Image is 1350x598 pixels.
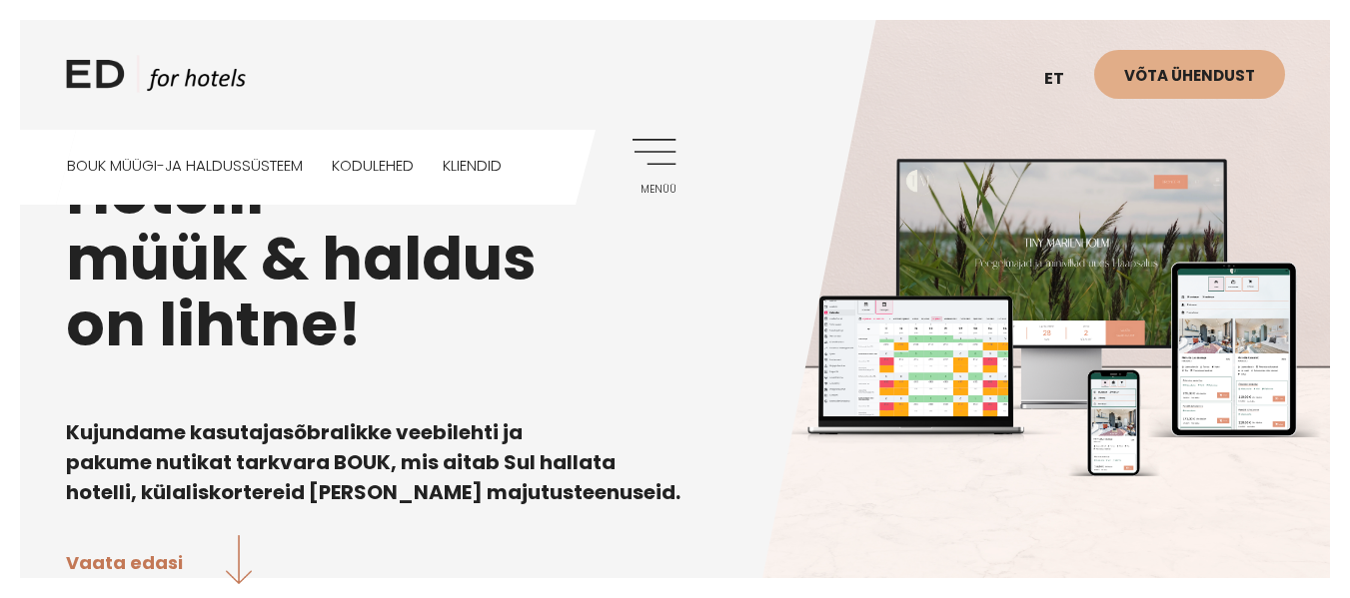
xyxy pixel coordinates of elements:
span: Menüü [621,184,675,196]
a: Vaata edasi [66,535,253,588]
a: Kodulehed [331,130,413,201]
a: Võta ühendust [1094,50,1285,99]
h1: Hotelli müük & haldus on lihtne! [66,160,1285,357]
a: ED HOTELS [66,55,246,105]
a: Kliendid [442,130,501,201]
a: BOUK MÜÜGI-JA HALDUSSÜSTEEM [66,130,302,201]
a: Menüü [621,139,675,194]
b: Kujundame kasutajasõbralikke veebilehti ja pakume nutikat tarkvara BOUK, mis aitab Sul hallata ho... [66,418,680,506]
a: et [1034,55,1094,104]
